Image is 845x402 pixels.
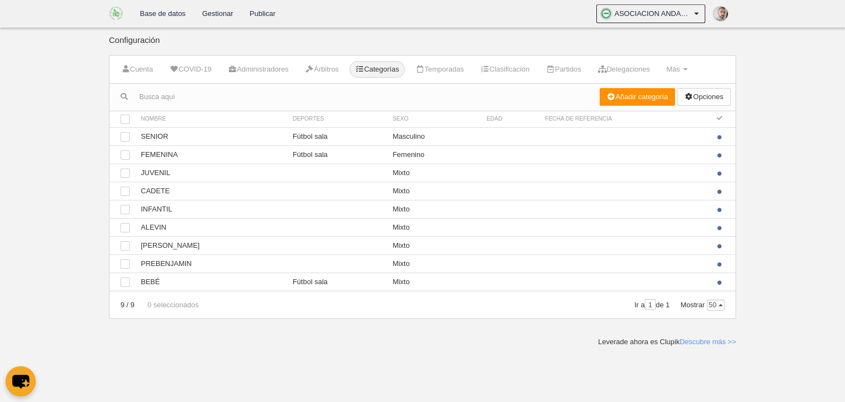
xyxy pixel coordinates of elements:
[135,254,287,273] td: PREBENJAMIN
[135,182,287,200] td: CADETE
[387,127,481,145] td: Masculino
[634,301,670,309] span: Ir a de 1
[135,236,287,254] td: [PERSON_NAME]
[120,301,134,309] span: 9 / 9
[287,145,387,164] td: Fútbol sala
[387,164,481,182] td: Mixto
[545,116,612,122] span: Fecha de referencia
[287,127,387,145] td: Fútbol sala
[387,273,481,291] td: Mixto
[387,236,481,254] td: Mixto
[679,338,736,346] a: Descubre más >>
[141,116,166,122] span: Nombre
[591,61,656,78] a: Delegaciones
[387,145,481,164] td: Femenino
[109,7,123,20] img: ASOCIACION ANDALUZA DE FUTBOL SALA
[293,116,324,122] span: Deportes
[299,61,345,78] a: Árbitros
[707,300,725,311] button: 50
[707,300,724,310] span: 50
[387,200,481,218] td: Mixto
[677,88,731,106] a: Opciones
[287,273,387,291] td: Fútbol sala
[349,61,405,78] a: Categorías
[136,301,199,309] span: 0 seleccionados
[135,200,287,218] td: INFANTIL
[474,61,535,78] a: Clasificación
[109,89,600,105] input: Busca aquí
[596,4,705,23] a: ASOCIACION ANDALUZA DE FUTBOL SALA
[135,127,287,145] td: SENIOR
[715,115,725,125] span: Estado
[598,337,736,347] div: Leverade ahora es Clupik
[681,301,725,309] span: Mostrar
[115,61,159,78] a: Cuenta
[6,366,36,396] button: chat-button
[660,61,693,78] a: Más
[409,61,470,78] a: Temporadas
[222,61,294,78] a: Administradores
[601,8,612,19] img: OaOFjlWR71kW.30x30.jpg
[387,218,481,236] td: Mixto
[163,61,217,78] a: COVID-19
[387,254,481,273] td: Mixto
[666,65,680,73] span: Más
[486,116,502,122] span: Edad
[135,273,287,291] td: BEBÉ
[393,116,409,122] span: Sexo
[540,61,588,78] a: Partidos
[135,218,287,236] td: ALEVIN
[714,7,728,21] img: PabmUuOKiwzn.30x30.jpg
[109,36,736,55] div: Configuración
[135,164,287,182] td: JUVENIL
[600,88,676,106] a: Añadir categoría
[387,182,481,200] td: Mixto
[135,145,287,164] td: FEMENINA
[614,8,692,19] span: ASOCIACION ANDALUZA DE FUTBOL SALA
